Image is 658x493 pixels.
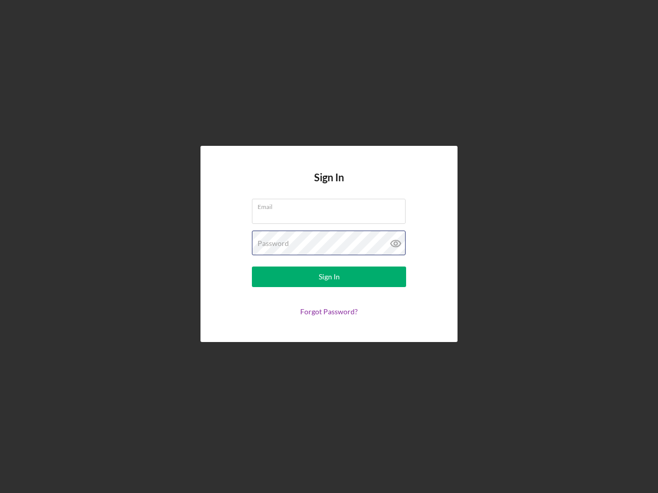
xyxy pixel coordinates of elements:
[258,199,406,211] label: Email
[319,267,340,287] div: Sign In
[252,267,406,287] button: Sign In
[258,239,289,248] label: Password
[300,307,358,316] a: Forgot Password?
[314,172,344,199] h4: Sign In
